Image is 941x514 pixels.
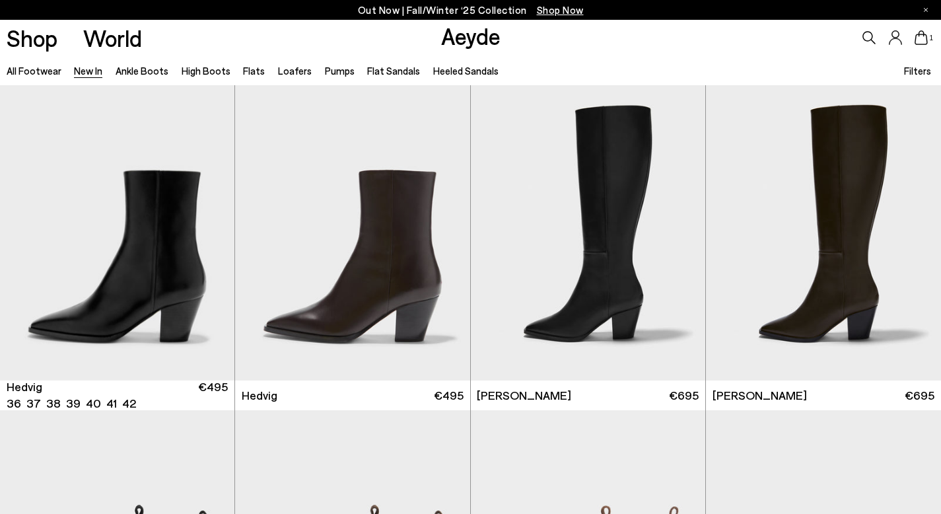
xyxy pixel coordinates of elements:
[905,387,934,404] span: €695
[243,65,265,77] a: Flats
[83,26,142,50] a: World
[7,395,21,412] li: 36
[66,395,81,412] li: 39
[434,387,464,404] span: €495
[86,395,101,412] li: 40
[198,379,228,412] span: €495
[122,395,136,412] li: 42
[7,395,132,412] ul: variant
[358,2,584,18] p: Out Now | Fall/Winter ‘25 Collection
[235,85,470,381] img: Hedvig Cowboy Ankle Boots
[669,387,699,404] span: €695
[74,65,102,77] a: New In
[7,26,57,50] a: Shop
[46,395,61,412] li: 38
[477,387,571,404] span: [PERSON_NAME]
[441,22,501,50] a: Aeyde
[915,30,928,45] a: 1
[904,65,931,77] span: Filters
[7,65,61,77] a: All Footwear
[537,4,584,16] span: Navigate to /collections/new-in
[106,395,117,412] li: 41
[928,34,934,42] span: 1
[242,387,277,404] span: Hedvig
[471,85,705,381] img: Minerva High Cowboy Boots
[7,379,42,395] span: Hedvig
[278,65,312,77] a: Loafers
[433,65,499,77] a: Heeled Sandals
[234,85,469,381] div: 2 / 6
[706,85,941,381] img: Minerva High Cowboy Boots
[471,381,705,410] a: [PERSON_NAME] €695
[325,65,355,77] a: Pumps
[706,381,941,410] a: [PERSON_NAME] €695
[116,65,168,77] a: Ankle Boots
[26,395,41,412] li: 37
[367,65,420,77] a: Flat Sandals
[235,381,470,410] a: Hedvig €495
[234,85,469,381] img: Hedvig Cowboy Ankle Boots
[182,65,230,77] a: High Boots
[713,387,807,404] span: [PERSON_NAME]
